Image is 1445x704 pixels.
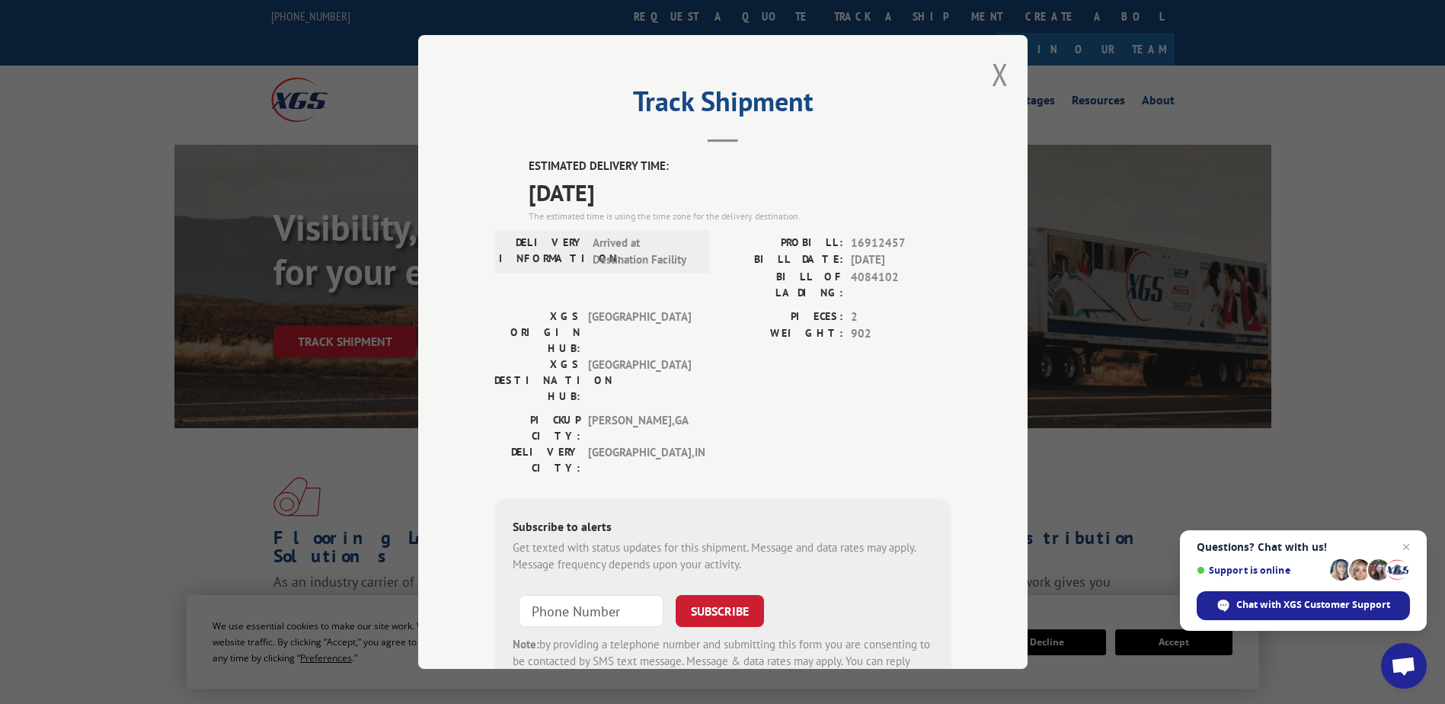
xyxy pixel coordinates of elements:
span: Support is online [1197,565,1325,576]
span: 16912457 [851,235,951,252]
span: [GEOGRAPHIC_DATA] [588,309,691,357]
label: XGS DESTINATION HUB: [494,357,580,405]
label: PICKUP CITY: [494,412,580,444]
span: [DATE] [851,251,951,269]
input: Phone Number [519,595,663,627]
span: [DATE] [529,175,951,210]
button: Close modal [992,54,1009,94]
strong: Note: [513,637,539,651]
label: BILL OF LADING: [723,269,843,301]
label: PROBILL: [723,235,843,252]
span: Chat with XGS Customer Support [1197,591,1410,620]
span: Questions? Chat with us! [1197,541,1410,553]
div: Subscribe to alerts [513,517,933,539]
span: Arrived at Destination Facility [593,235,695,269]
span: [GEOGRAPHIC_DATA] , IN [588,444,691,476]
label: DELIVERY INFORMATION: [499,235,585,269]
span: Chat with XGS Customer Support [1236,598,1390,612]
h2: Track Shipment [494,91,951,120]
label: PIECES: [723,309,843,326]
label: WEIGHT: [723,325,843,343]
span: [GEOGRAPHIC_DATA] [588,357,691,405]
label: XGS ORIGIN HUB: [494,309,580,357]
a: Open chat [1381,643,1427,689]
label: ESTIMATED DELIVERY TIME: [529,158,951,175]
label: DELIVERY CITY: [494,444,580,476]
label: BILL DATE: [723,251,843,269]
span: 902 [851,325,951,343]
div: by providing a telephone number and submitting this form you are consenting to be contacted by SM... [513,636,933,688]
span: 4084102 [851,269,951,301]
span: 2 [851,309,951,326]
div: Get texted with status updates for this shipment. Message and data rates may apply. Message frequ... [513,539,933,574]
span: [PERSON_NAME] , GA [588,412,691,444]
div: The estimated time is using the time zone for the delivery destination. [529,210,951,223]
button: SUBSCRIBE [676,595,764,627]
